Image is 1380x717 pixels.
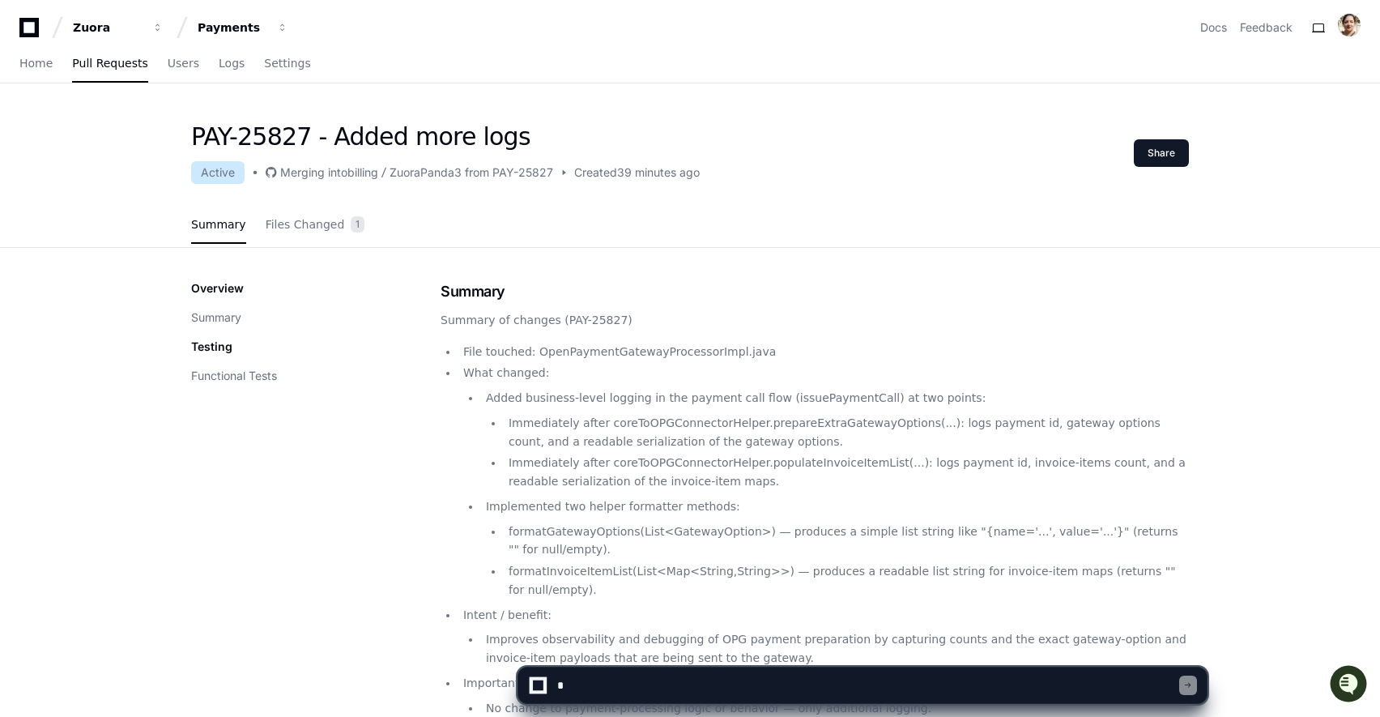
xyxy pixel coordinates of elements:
[574,164,617,181] span: Created
[114,169,196,182] a: Powered byPylon
[351,216,364,233] span: 1
[191,309,241,326] button: Summary
[617,164,700,181] span: 39 minutes ago
[191,220,246,229] span: Summary
[390,164,553,181] div: ZuoraPanda3 from PAY-25827
[504,562,1189,600] li: formatInvoiceItemList(List<Map<String,String>>) — produces a readable list string for invoice-ite...
[504,454,1189,491] li: Immediately after coreToOPGConnectorHelper.populateInvoiceItemList(...): logs payment id, invoice...
[458,364,1189,599] li: What changed:
[264,58,310,68] span: Settings
[191,280,244,297] p: Overview
[72,45,147,83] a: Pull Requests
[191,161,245,184] div: Active
[264,45,310,83] a: Settings
[191,122,700,152] h1: PAY-25827 - Added more logs
[219,45,245,83] a: Logs
[191,339,232,355] p: Testing
[1134,139,1189,167] button: Share
[219,58,245,68] span: Logs
[55,137,235,150] div: We're offline, but we'll be back soon!
[280,164,347,181] div: Merging into
[1240,19,1293,36] button: Feedback
[504,414,1189,451] li: Immediately after coreToOPGConnectorHelper.prepareExtraGatewayOptions(...): logs payment id, gate...
[55,121,266,137] div: Start new chat
[1200,19,1227,36] a: Docs
[72,58,147,68] span: Pull Requests
[481,630,1189,668] li: Improves observability and debugging of OPG payment preparation by capturing counts and the exact...
[19,58,53,68] span: Home
[73,19,143,36] div: Zuora
[16,121,45,150] img: 1756235613930-3d25f9e4-fa56-45dd-b3ad-e072dfbd1548
[161,170,196,182] span: Pylon
[168,58,199,68] span: Users
[1338,14,1361,36] img: ACg8ocJlSiHG_UEeq_yzTReGQxTT5o0CusLDw7kn8G2qd1pBL4MWjvs=s96-c
[458,343,1189,361] li: File touched: OpenPaymentGatewayProcessorImpl.java
[19,45,53,83] a: Home
[16,16,49,49] img: PlayerZero
[275,126,295,145] button: Start new chat
[441,311,1189,330] p: Summary of changes (PAY-25827)
[168,45,199,83] a: Users
[481,497,1189,600] li: Implemented two helper formatter methods:
[191,13,295,42] button: Payments
[191,368,277,384] button: Functional Tests
[481,389,1189,491] li: Added business-level logging in the payment call flow (issuePaymentCall) at two points:
[441,280,1189,303] h1: Summary
[347,164,378,181] div: billing
[198,19,267,36] div: Payments
[16,65,295,91] div: Welcome
[504,523,1189,560] li: formatGatewayOptions(List<GatewayOption>) — produces a simple list string like "{name='...', valu...
[66,13,170,42] button: Zuora
[266,220,345,229] span: Files Changed
[1328,664,1372,707] iframe: Open customer support
[458,606,1189,668] li: Intent / benefit:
